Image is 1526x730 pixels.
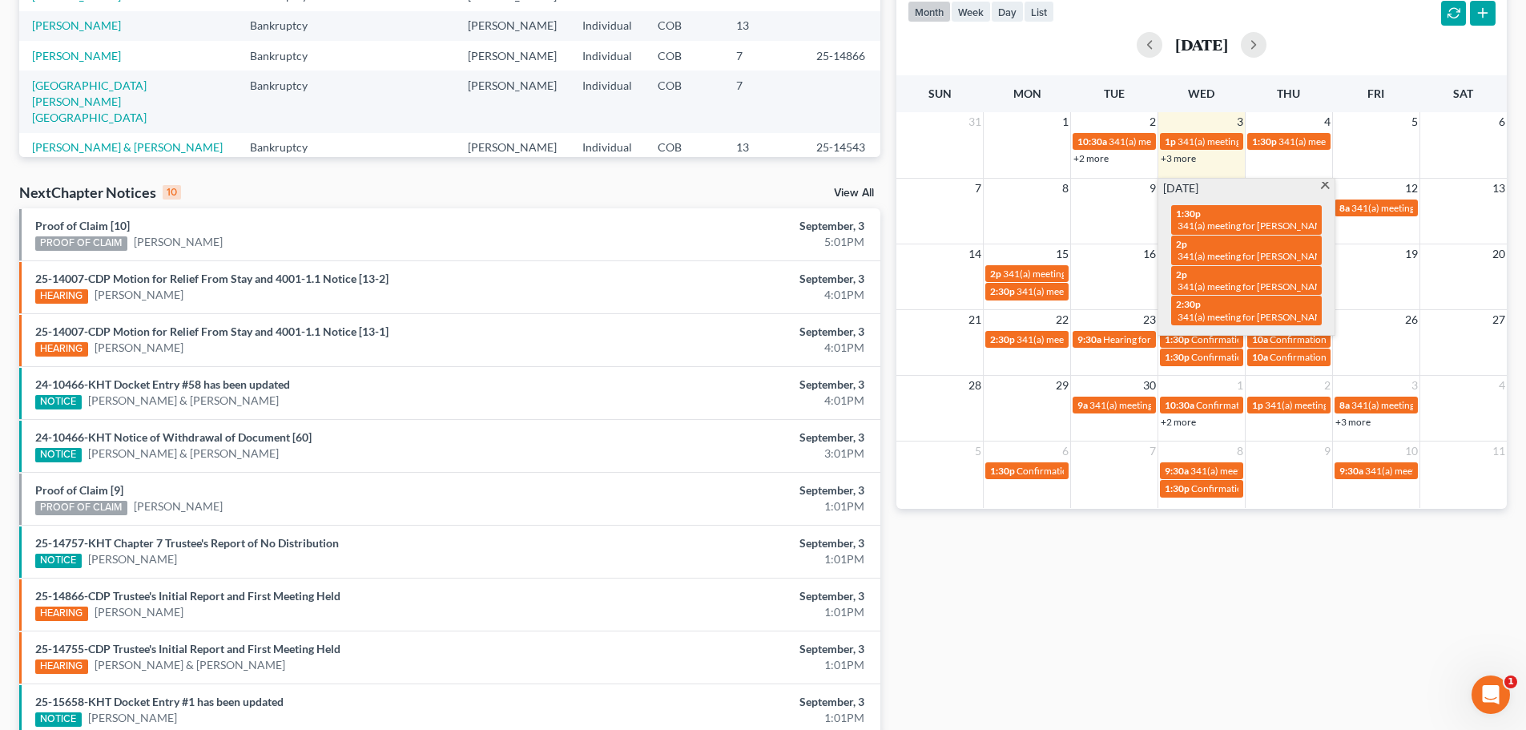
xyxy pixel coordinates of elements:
[1061,179,1070,198] span: 8
[1141,310,1158,329] span: 23
[1335,416,1371,428] a: +3 more
[163,185,181,200] div: 10
[1178,220,1332,232] span: 341(a) meeting for [PERSON_NAME]
[1109,135,1348,147] span: 341(a) meeting for [PERSON_NAME] & [PERSON_NAME]
[32,18,121,32] a: [PERSON_NAME]
[1191,351,1375,363] span: Confirmation Hearing for [PERSON_NAME]
[1323,112,1332,131] span: 4
[723,11,803,41] td: 13
[1176,238,1187,250] span: 2p
[1339,399,1350,411] span: 8a
[598,604,864,620] div: 1:01PM
[1054,244,1070,264] span: 15
[1024,1,1054,22] button: list
[455,133,570,163] td: [PERSON_NAME]
[1403,310,1419,329] span: 26
[570,41,645,71] td: Individual
[1339,465,1363,477] span: 9:30a
[35,536,339,550] a: 25-14757-KHT Chapter 7 Trustee's Report of No Distribution
[35,501,127,515] div: PROOF OF CLAIM
[967,112,983,131] span: 31
[973,179,983,198] span: 7
[1054,310,1070,329] span: 22
[35,377,290,391] a: 24-10466-KHT Docket Entry #58 has been updated
[598,710,864,726] div: 1:01PM
[35,395,82,409] div: NOTICE
[1054,376,1070,395] span: 29
[35,342,88,357] div: HEARING
[1252,333,1268,345] span: 10a
[88,446,279,462] a: [PERSON_NAME] & [PERSON_NAME]
[1017,285,1248,297] span: 341(a) meeting for [MEDICAL_DATA][PERSON_NAME]
[1323,376,1332,395] span: 2
[1175,36,1228,53] h2: [DATE]
[570,11,645,41] td: Individual
[35,695,284,708] a: 25-15658-KHT Docket Entry #1 has been updated
[723,41,803,71] td: 7
[1061,442,1070,461] span: 6
[834,188,874,199] a: View All
[35,236,127,251] div: PROOF OF CLAIM
[19,183,181,202] div: NextChapter Notices
[95,287,183,303] a: [PERSON_NAME]
[1061,112,1070,131] span: 1
[1278,135,1433,147] span: 341(a) meeting for [PERSON_NAME]
[1165,333,1190,345] span: 1:30p
[95,340,183,356] a: [PERSON_NAME]
[32,140,223,154] a: [PERSON_NAME] & [PERSON_NAME]
[1176,268,1187,280] span: 2p
[1148,112,1158,131] span: 2
[1191,482,1375,494] span: Confirmation Hearing for [PERSON_NAME]
[1073,152,1109,164] a: +2 more
[951,1,991,22] button: week
[1104,87,1125,100] span: Tue
[1077,135,1107,147] span: 10:30a
[803,41,880,71] td: 25-14866
[88,710,177,726] a: [PERSON_NAME]
[237,41,337,71] td: Bankruptcy
[32,79,147,124] a: [GEOGRAPHIC_DATA][PERSON_NAME][GEOGRAPHIC_DATA]
[598,551,864,567] div: 1:01PM
[1351,202,1506,214] span: 341(a) meeting for [PERSON_NAME]
[35,642,340,655] a: 25-14755-CDP Trustee's Initial Report and First Meeting Held
[1367,87,1384,100] span: Fri
[1178,280,1332,292] span: 341(a) meeting for [PERSON_NAME]
[1188,87,1214,100] span: Wed
[598,340,864,356] div: 4:01PM
[598,393,864,409] div: 4:01PM
[1252,135,1277,147] span: 1:30p
[598,324,864,340] div: September, 3
[1196,399,1464,411] span: Confirmation Hearing for [PERSON_NAME] & [PERSON_NAME]
[35,483,123,497] a: Proof of Claim [9]
[645,11,723,41] td: COB
[1235,442,1245,461] span: 8
[1472,676,1510,714] iframe: Intercom live chat
[1013,87,1041,100] span: Mon
[645,71,723,132] td: COB
[967,376,983,395] span: 28
[723,133,803,163] td: 13
[1497,376,1507,395] span: 4
[598,657,864,673] div: 1:01PM
[598,446,864,462] div: 3:01PM
[455,41,570,71] td: [PERSON_NAME]
[723,71,803,132] td: 7
[1178,135,1417,147] span: 341(a) meeting for [PERSON_NAME] & [PERSON_NAME]
[237,133,337,163] td: Bankruptcy
[1161,416,1196,428] a: +2 more
[1161,152,1196,164] a: +3 more
[455,11,570,41] td: [PERSON_NAME]
[455,71,570,132] td: [PERSON_NAME]
[1176,298,1201,310] span: 2:30p
[598,588,864,604] div: September, 3
[598,218,864,234] div: September, 3
[1178,311,1417,323] span: 341(a) meeting for [PERSON_NAME] & [PERSON_NAME]
[1491,310,1507,329] span: 27
[35,325,389,338] a: 25-14007-CDP Motion for Relief From Stay and 4001-1.1 Notice [13-1]
[990,285,1015,297] span: 2:30p
[990,465,1015,477] span: 1:30p
[88,551,177,567] a: [PERSON_NAME]
[598,482,864,498] div: September, 3
[1453,87,1473,100] span: Sat
[32,49,121,63] a: [PERSON_NAME]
